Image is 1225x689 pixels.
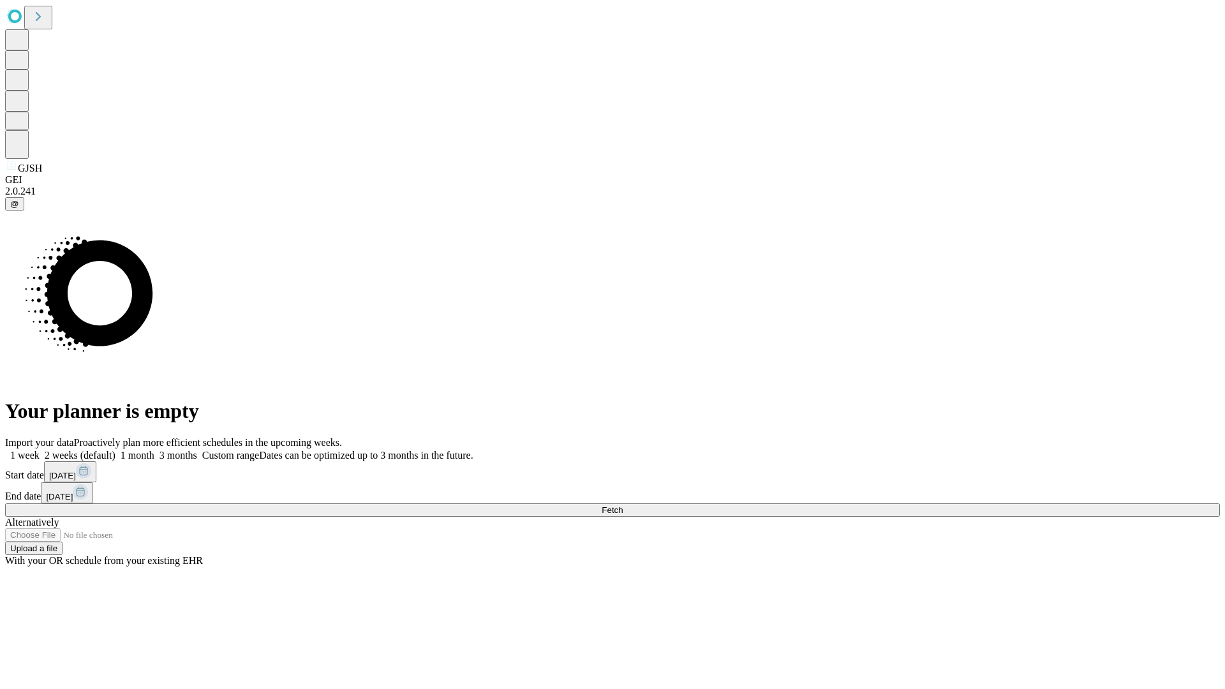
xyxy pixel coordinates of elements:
h1: Your planner is empty [5,399,1220,423]
button: Fetch [5,503,1220,517]
button: [DATE] [41,482,93,503]
span: Fetch [602,505,623,515]
button: Upload a file [5,542,63,555]
span: With your OR schedule from your existing EHR [5,555,203,566]
span: 1 week [10,450,40,461]
span: 3 months [160,450,197,461]
div: End date [5,482,1220,503]
span: Proactively plan more efficient schedules in the upcoming weeks. [74,437,342,448]
span: Import your data [5,437,74,448]
span: [DATE] [49,471,76,480]
span: Dates can be optimized up to 3 months in the future. [259,450,473,461]
span: [DATE] [46,492,73,501]
span: GJSH [18,163,42,174]
button: [DATE] [44,461,96,482]
span: 1 month [121,450,154,461]
div: GEI [5,174,1220,186]
span: Alternatively [5,517,59,528]
span: @ [10,199,19,209]
span: 2 weeks (default) [45,450,115,461]
button: @ [5,197,24,211]
div: 2.0.241 [5,186,1220,197]
div: Start date [5,461,1220,482]
span: Custom range [202,450,259,461]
